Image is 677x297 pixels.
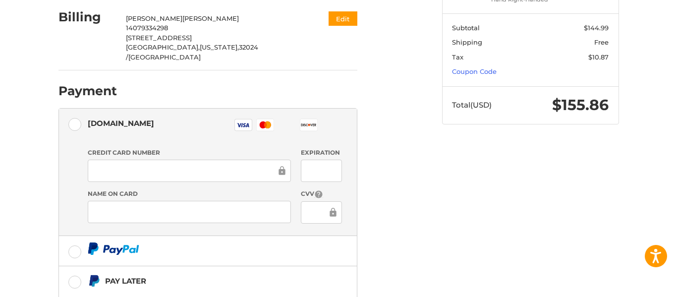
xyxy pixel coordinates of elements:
[126,43,200,51] span: [GEOGRAPHIC_DATA],
[126,14,182,22] span: [PERSON_NAME]
[452,38,482,46] span: Shipping
[105,273,295,289] div: Pay Later
[584,24,609,32] span: $144.99
[301,189,342,199] label: CVV
[301,148,342,157] label: Expiration
[58,9,116,25] h2: Billing
[88,242,139,255] img: PayPal icon
[182,14,239,22] span: [PERSON_NAME]
[128,53,201,61] span: [GEOGRAPHIC_DATA]
[452,53,463,61] span: Tax
[452,100,492,110] span: Total (USD)
[588,53,609,61] span: $10.87
[58,83,117,99] h2: Payment
[200,43,239,51] span: [US_STATE],
[88,275,100,287] img: Pay Later icon
[126,43,258,61] span: 32024 /
[88,148,291,157] label: Credit Card Number
[88,189,291,198] label: Name on Card
[452,24,480,32] span: Subtotal
[88,115,154,131] div: [DOMAIN_NAME]
[126,34,192,42] span: [STREET_ADDRESS]
[452,67,497,75] a: Coupon Code
[594,38,609,46] span: Free
[552,96,609,114] span: $155.86
[126,24,168,32] span: 14079334298
[329,11,357,26] button: Edit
